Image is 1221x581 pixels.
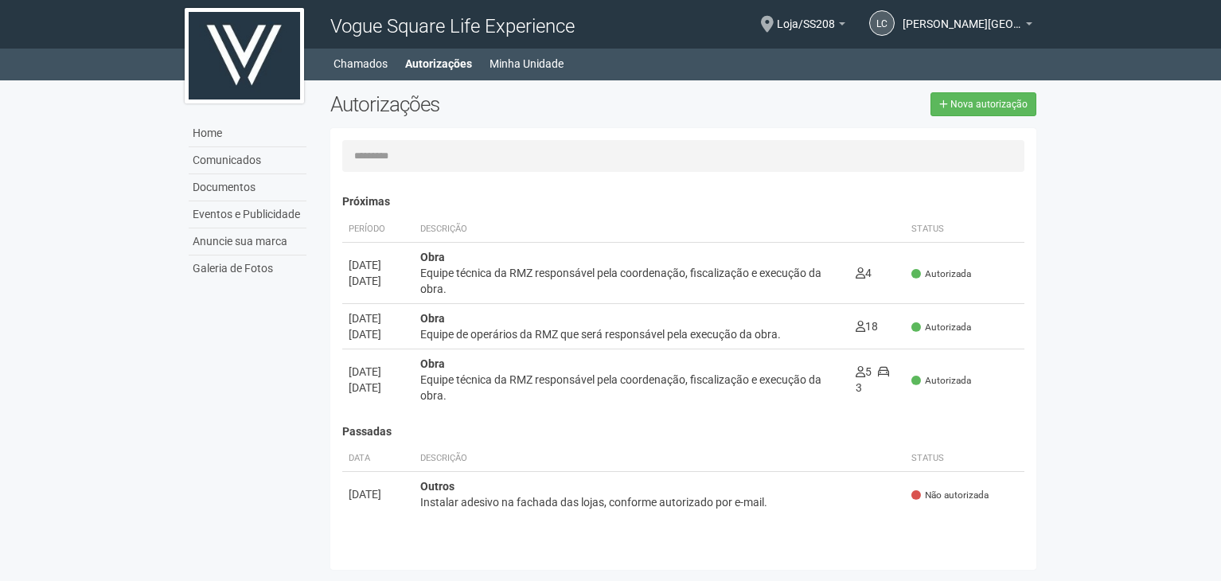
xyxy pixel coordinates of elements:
span: Nova autorização [950,99,1028,110]
span: 4 [856,267,872,279]
a: Loja/SS208 [777,20,845,33]
a: Galeria de Fotos [189,255,306,282]
div: [DATE] [349,310,408,326]
th: Descrição [414,446,905,472]
a: Comunicados [189,147,306,174]
th: Descrição [414,216,848,243]
span: Autorizada [911,374,971,388]
h4: Passadas [342,426,1024,438]
div: [DATE] [349,257,408,273]
div: [DATE] [349,326,408,342]
a: Minha Unidade [490,53,564,75]
span: Vogue Square Life Experience [330,15,575,37]
div: Equipe técnica da RMZ responsável pela coordenação, fiscalização e execução da obra. [420,372,842,404]
th: Data [342,446,414,472]
span: Não autorizada [911,489,989,502]
a: Eventos e Publicidade [189,201,306,228]
a: Chamados [334,53,388,75]
a: LC [869,10,895,36]
a: Anuncie sua marca [189,228,306,255]
span: Autorizada [911,321,971,334]
div: [DATE] [349,273,408,289]
h2: Autorizações [330,92,671,116]
th: Período [342,216,414,243]
div: Instalar adesivo na fachada das lojas, conforme autorizado por e-mail. [420,494,899,510]
div: [DATE] [349,364,408,380]
span: Leonardo Calandrini Lima [903,2,1022,30]
h4: Próximas [342,196,1024,208]
a: [PERSON_NAME][GEOGRAPHIC_DATA] [903,20,1032,33]
img: logo.jpg [185,8,304,103]
strong: Obra [420,312,445,325]
th: Status [905,216,1024,243]
div: [DATE] [349,486,408,502]
strong: Outros [420,480,454,493]
span: Loja/SS208 [777,2,835,30]
strong: Obra [420,251,445,263]
span: 5 [856,365,872,378]
th: Status [905,446,1024,472]
div: [DATE] [349,380,408,396]
a: Nova autorização [930,92,1036,116]
span: Autorizada [911,267,971,281]
span: 18 [856,320,878,333]
div: Equipe de operários da RMZ que será responsável pela execução da obra. [420,326,842,342]
a: Home [189,120,306,147]
span: 3 [856,365,889,394]
div: Equipe técnica da RMZ responsável pela coordenação, fiscalização e execução da obra. [420,265,842,297]
strong: Obra [420,357,445,370]
a: Documentos [189,174,306,201]
a: Autorizações [405,53,472,75]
